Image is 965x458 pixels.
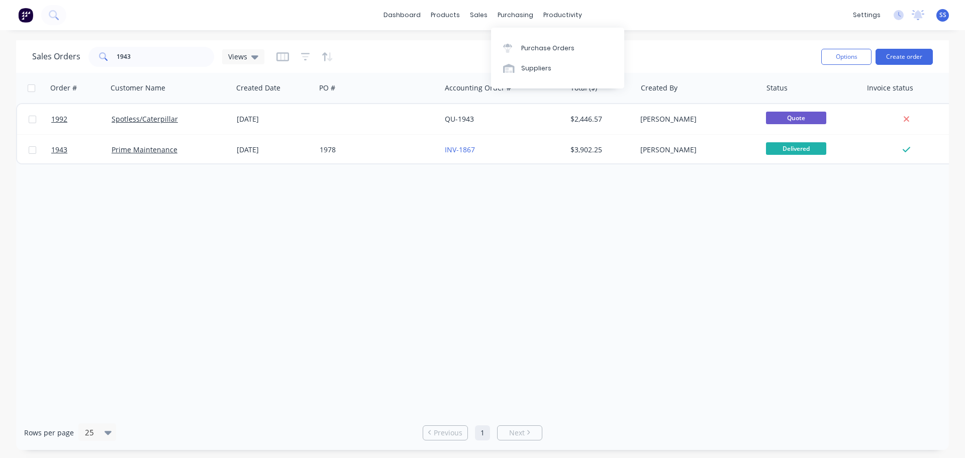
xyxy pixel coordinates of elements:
[51,135,112,165] a: 1943
[18,8,33,23] img: Factory
[867,83,913,93] div: Invoice status
[498,428,542,438] a: Next page
[320,145,431,155] div: 1978
[228,51,247,62] span: Views
[378,8,426,23] a: dashboard
[521,64,551,73] div: Suppliers
[493,8,538,23] div: purchasing
[640,114,752,124] div: [PERSON_NAME]
[821,49,872,65] button: Options
[465,8,493,23] div: sales
[117,47,215,67] input: Search...
[51,145,67,155] span: 1943
[445,145,475,154] a: INV-1867
[237,145,312,155] div: [DATE]
[423,428,467,438] a: Previous page
[445,83,511,93] div: Accounting Order #
[491,38,624,58] a: Purchase Orders
[445,114,474,124] a: QU-1943
[111,83,165,93] div: Customer Name
[848,8,886,23] div: settings
[491,58,624,78] a: Suppliers
[570,145,629,155] div: $3,902.25
[51,104,112,134] a: 1992
[237,114,312,124] div: [DATE]
[112,145,177,154] a: Prime Maintenance
[475,425,490,440] a: Page 1 is your current page
[51,114,67,124] span: 1992
[236,83,280,93] div: Created Date
[570,114,629,124] div: $2,446.57
[419,425,546,440] ul: Pagination
[32,52,80,61] h1: Sales Orders
[640,145,752,155] div: [PERSON_NAME]
[766,83,788,93] div: Status
[521,44,574,53] div: Purchase Orders
[50,83,77,93] div: Order #
[434,428,462,438] span: Previous
[939,11,946,20] span: SS
[766,112,826,124] span: Quote
[319,83,335,93] div: PO #
[538,8,587,23] div: productivity
[112,114,178,124] a: Spotless/Caterpillar
[426,8,465,23] div: products
[876,49,933,65] button: Create order
[641,83,678,93] div: Created By
[766,142,826,155] span: Delivered
[24,428,74,438] span: Rows per page
[509,428,525,438] span: Next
